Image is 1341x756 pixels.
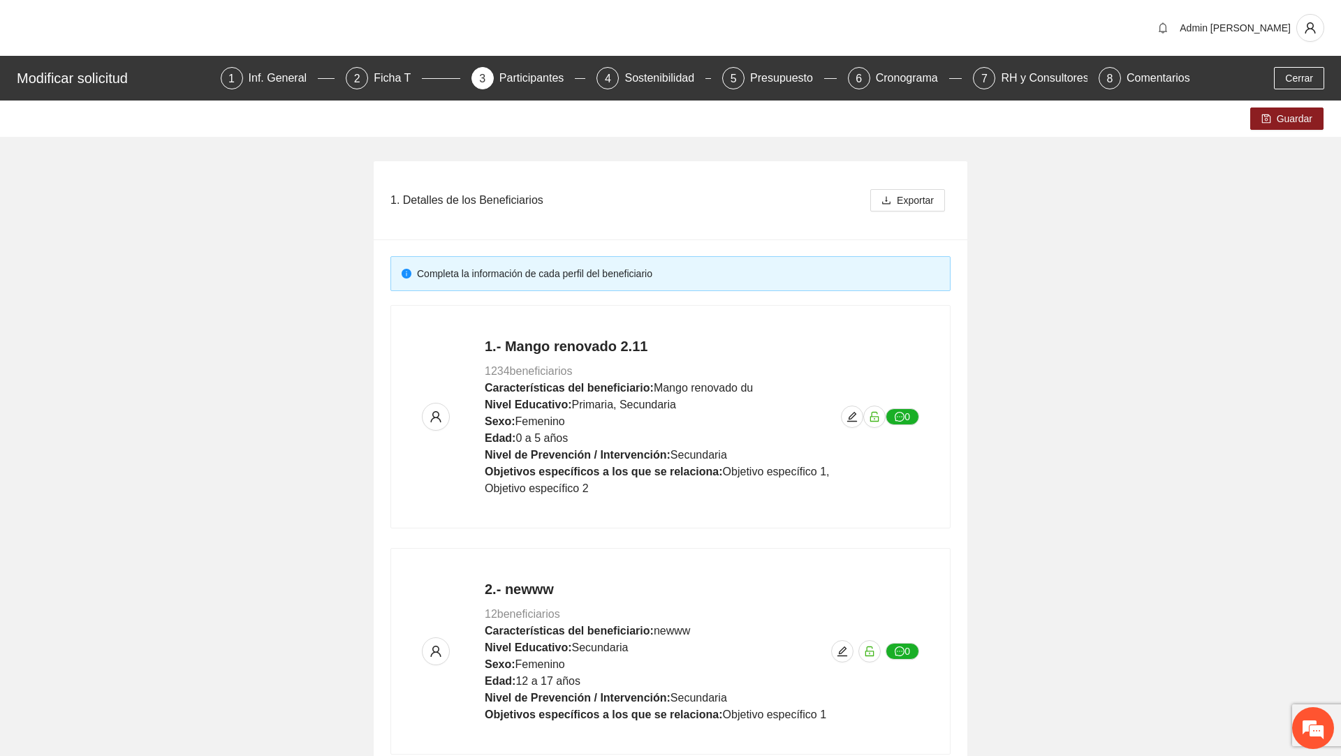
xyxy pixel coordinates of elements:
h4: 2.- newww [485,579,826,599]
strong: Características del beneficiario: [485,382,654,394]
span: Femenino [515,658,565,670]
div: 3Participantes [471,67,586,89]
div: 1. Detalles de los Beneficiarios [390,180,865,220]
button: saveGuardar [1250,108,1324,130]
button: user [422,403,450,431]
div: 2Ficha T [346,67,460,89]
span: Secundaria [571,642,628,653]
div: Inf. General [249,67,318,89]
strong: Edad: [485,432,515,444]
strong: Nivel Educativo: [485,399,571,410]
button: bell [1152,17,1174,39]
div: 4Sostenibilidad [596,67,711,89]
button: user [422,637,450,665]
div: Completa la información de cada perfil del beneficiario [417,266,939,281]
button: message0 [886,408,919,425]
span: 2 [354,73,360,84]
button: user [1296,14,1324,42]
span: Mango renovado du [654,382,753,394]
div: 8Comentarios [1099,67,1190,89]
span: edit [842,411,863,422]
strong: Sexo: [485,658,515,670]
div: Participantes [499,67,576,89]
span: Exportar [897,193,934,208]
div: Comentarios [1127,67,1190,89]
div: Ficha T [374,67,422,89]
span: 4 [605,73,611,84]
span: Secundaria [670,692,727,704]
div: Presupuesto [750,67,824,89]
div: 6Cronograma [848,67,962,89]
span: info-circle [402,269,411,279]
span: 12 beneficiarios [485,608,560,620]
span: 3 [479,73,485,84]
span: 1234 beneficiarios [485,365,572,377]
strong: Características del beneficiario: [485,625,654,637]
button: message0 [886,643,919,660]
span: Primaria, Secundaria [571,399,675,410]
div: 7RH y Consultores [973,67,1087,89]
button: unlock [863,406,886,428]
div: 5Presupuesto [722,67,837,89]
div: Sostenibilidad [624,67,705,89]
div: Modificar solicitud [17,67,212,89]
span: bell [1152,22,1173,34]
span: message [895,646,904,658]
span: Objetivo específico 1 [723,709,827,720]
span: user [423,410,449,423]
button: downloadExportar [870,189,945,212]
strong: Objetivos específicos a los que se relaciona: [485,709,723,720]
span: save [1261,114,1271,125]
h4: 1.- Mango renovado 2.11 [485,336,841,356]
strong: Nivel de Prevención / Intervención: [485,692,670,704]
span: user [423,645,449,658]
strong: Sexo: [485,415,515,427]
div: RH y Consultores [1001,67,1099,89]
span: Cerrar [1285,71,1313,86]
strong: Edad: [485,675,515,687]
span: 0 a 5 años [515,432,568,444]
span: 5 [731,73,737,84]
span: newww [654,625,690,637]
button: edit [831,640,853,662]
span: 1 [228,73,235,84]
span: Femenino [515,415,565,427]
span: unlock [864,411,885,422]
span: 7 [981,73,988,84]
span: user [1297,22,1324,34]
strong: Objetivos específicos a los que se relaciona: [485,466,723,477]
strong: Nivel de Prevención / Intervención: [485,449,670,461]
span: Secundaria [670,449,727,461]
span: 6 [856,73,862,84]
span: 12 a 17 años [515,675,580,687]
div: Cronograma [876,67,949,89]
span: unlock [859,646,880,657]
span: Admin [PERSON_NAME] [1180,22,1291,34]
span: 8 [1107,73,1113,84]
span: edit [832,646,853,657]
div: 1Inf. General [221,67,335,89]
span: message [895,412,904,423]
span: Guardar [1277,111,1312,126]
button: edit [841,406,863,428]
span: download [881,195,891,207]
button: Cerrar [1274,67,1324,89]
strong: Nivel Educativo: [485,642,571,653]
button: unlock [858,640,881,662]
